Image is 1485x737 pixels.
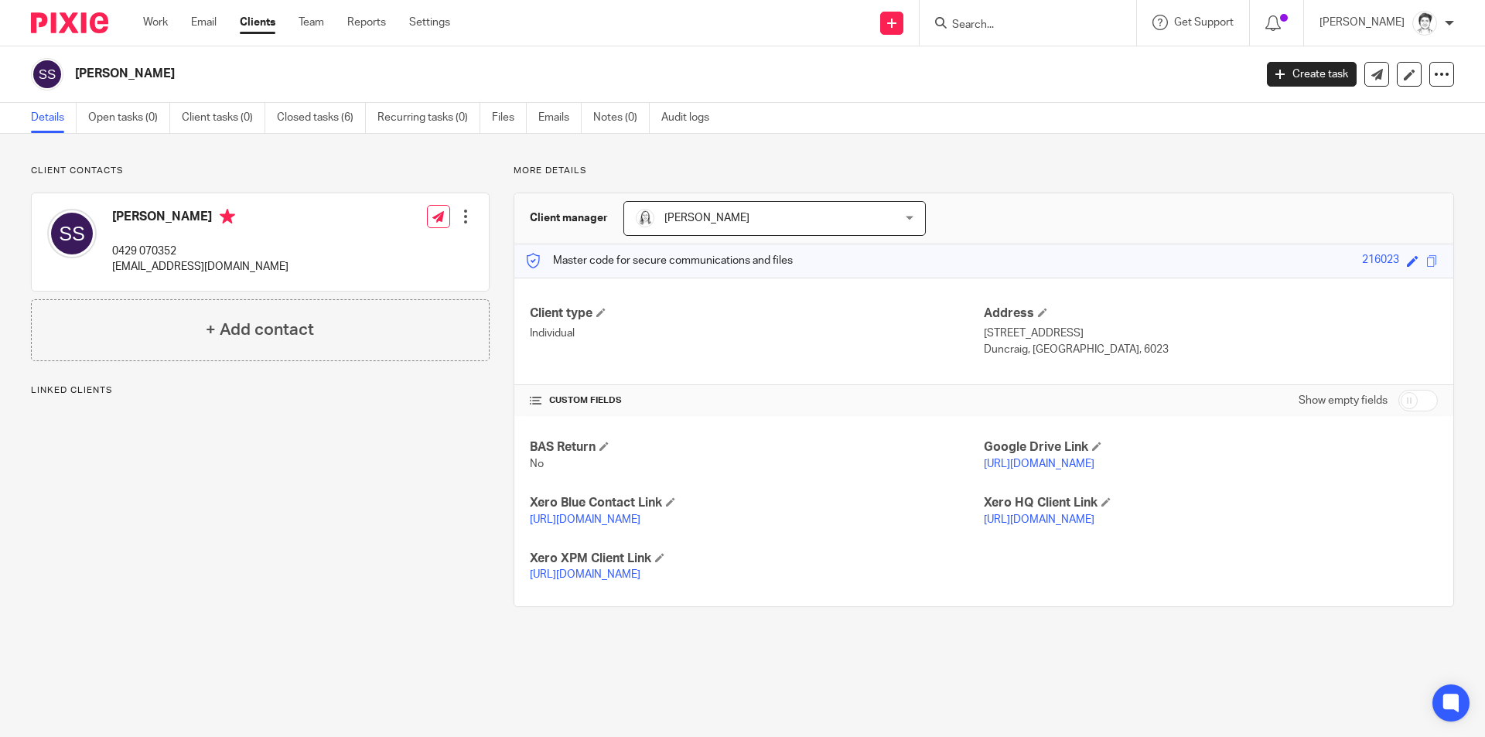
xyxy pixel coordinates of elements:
a: Email [191,15,217,30]
p: Client contacts [31,165,490,177]
h4: Xero HQ Client Link [984,495,1438,511]
p: Individual [530,326,984,341]
h4: CUSTOM FIELDS [530,394,984,407]
h4: Xero Blue Contact Link [530,495,984,511]
a: Team [299,15,324,30]
a: Settings [409,15,450,30]
a: Open tasks (0) [88,103,170,133]
img: Julie%20Wainwright.jpg [1412,11,1437,36]
p: More details [514,165,1454,177]
a: [URL][DOMAIN_NAME] [984,514,1094,525]
p: Linked clients [31,384,490,397]
h4: + Add contact [206,318,314,342]
a: [URL][DOMAIN_NAME] [530,514,640,525]
a: Notes (0) [593,103,650,133]
a: Client tasks (0) [182,103,265,133]
h4: Google Drive Link [984,439,1438,456]
a: Work [143,15,168,30]
p: Duncraig, [GEOGRAPHIC_DATA], 6023 [984,342,1438,357]
a: Closed tasks (6) [277,103,366,133]
h4: [PERSON_NAME] [112,209,288,228]
span: No [530,459,544,469]
p: [PERSON_NAME] [1319,15,1405,30]
p: [EMAIL_ADDRESS][DOMAIN_NAME] [112,259,288,275]
a: Create task [1267,62,1357,87]
p: [STREET_ADDRESS] [984,326,1438,341]
h4: Client type [530,305,984,322]
a: Recurring tasks (0) [377,103,480,133]
p: Master code for secure communications and files [526,253,793,268]
span: [PERSON_NAME] [664,213,749,223]
img: svg%3E [47,209,97,258]
h4: Xero XPM Client Link [530,551,984,567]
div: 216023 [1362,252,1399,270]
a: Details [31,103,77,133]
a: Clients [240,15,275,30]
h4: Address [984,305,1438,322]
a: Audit logs [661,103,721,133]
a: [URL][DOMAIN_NAME] [984,459,1094,469]
p: 0429 070352 [112,244,288,259]
i: Primary [220,209,235,224]
a: Files [492,103,527,133]
span: Get Support [1174,17,1234,28]
h2: [PERSON_NAME] [75,66,1010,82]
img: Eleanor%20Shakeshaft.jpg [636,209,654,227]
a: Emails [538,103,582,133]
label: Show empty fields [1299,393,1388,408]
img: Pixie [31,12,108,33]
input: Search [951,19,1090,32]
a: [URL][DOMAIN_NAME] [530,569,640,580]
img: svg%3E [31,58,63,90]
h3: Client manager [530,210,608,226]
h4: BAS Return [530,439,984,456]
a: Reports [347,15,386,30]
